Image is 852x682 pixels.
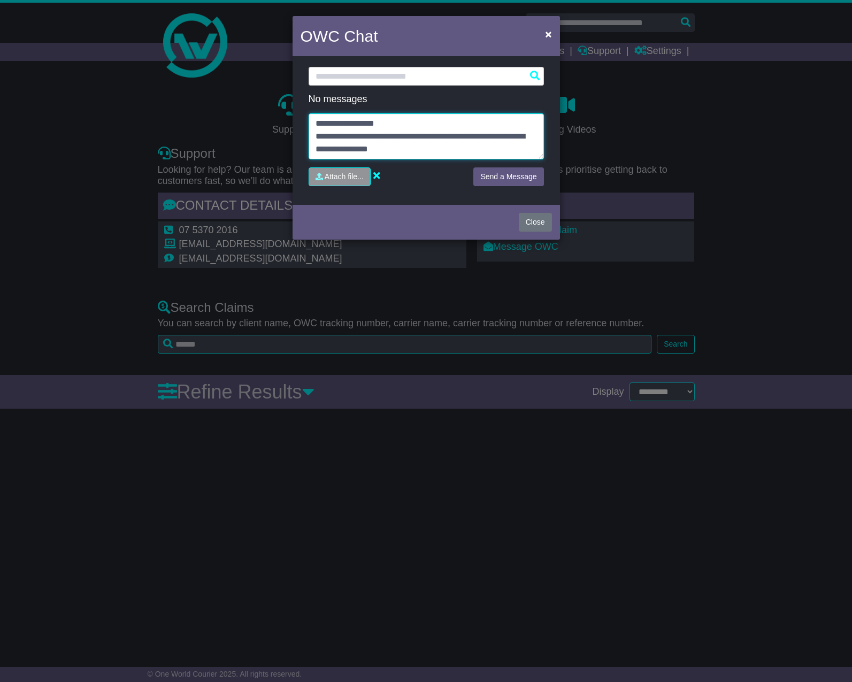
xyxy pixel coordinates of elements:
[519,213,552,232] button: Close
[545,28,551,40] span: ×
[301,24,378,48] h4: OWC Chat
[309,94,544,105] p: No messages
[473,167,543,186] button: Send a Message
[540,23,557,45] button: Close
